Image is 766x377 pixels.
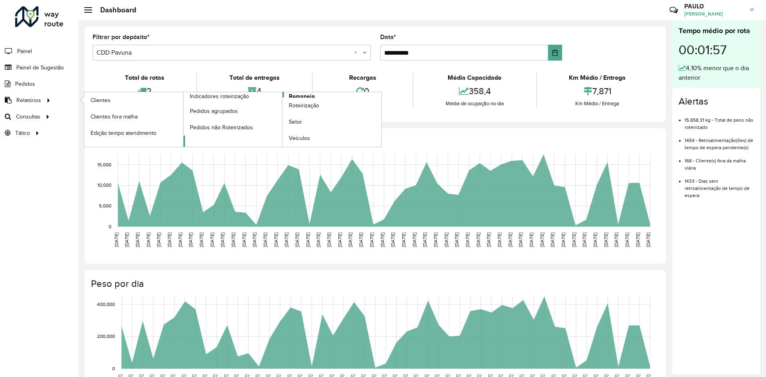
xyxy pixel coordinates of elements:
[561,233,566,247] text: [DATE]
[326,233,332,247] text: [DATE]
[252,233,257,247] text: [DATE]
[486,233,491,247] text: [DATE]
[316,233,321,247] text: [DATE]
[679,96,754,107] h4: Alertas
[476,233,481,247] text: [DATE]
[315,83,411,100] div: 0
[190,92,249,101] span: Indicadores roteirização
[646,233,651,247] text: [DATE]
[685,172,754,199] li: 1433 - Dias sem retroalimentação de tempo de espera
[433,233,438,247] text: [DATE]
[539,83,656,100] div: 7,871
[84,125,183,141] a: Edição tempo atendimento
[422,233,427,247] text: [DATE]
[282,114,381,130] a: Setor
[679,36,754,63] div: 00:01:57
[95,83,194,100] div: 2
[337,233,342,247] text: [DATE]
[146,233,151,247] text: [DATE]
[289,101,319,110] span: Roteirização
[454,233,459,247] text: [DATE]
[289,92,315,101] span: Romaneio
[16,96,41,105] span: Relatórios
[190,107,238,115] span: Pedidos agrupados
[284,233,289,247] text: [DATE]
[199,73,310,83] div: Total de entregas
[507,233,513,247] text: [DATE]
[465,233,470,247] text: [DATE]
[685,131,754,151] li: 1454 - Retroalimentação(ões) de tempo de espera pendente(s)
[550,233,555,247] text: [DATE]
[241,233,247,247] text: [DATE]
[109,224,111,229] text: 0
[415,100,534,108] div: Média de ocupação no dia
[97,183,111,188] text: 10,000
[16,113,40,121] span: Consultas
[685,151,754,172] li: 168 - Cliente(s) fora da malha viária
[518,233,523,247] text: [DATE]
[124,233,129,247] text: [DATE]
[84,92,183,108] a: Clientes
[167,233,172,247] text: [DATE]
[188,233,193,247] text: [DATE]
[17,47,32,55] span: Painel
[112,366,115,371] text: 0
[135,233,140,247] text: [DATE]
[289,118,302,126] span: Setor
[289,134,310,142] span: Veículos
[114,233,119,247] text: [DATE]
[305,233,310,247] text: [DATE]
[184,92,382,147] a: Romaneio
[497,233,502,247] text: [DATE]
[603,233,608,247] text: [DATE]
[97,302,115,307] text: 400,000
[184,119,282,135] a: Pedidos não Roteirizados
[684,10,744,18] span: [PERSON_NAME]
[15,80,35,88] span: Pedidos
[97,334,115,339] text: 200,000
[220,233,225,247] text: [DATE]
[282,98,381,114] a: Roteirização
[273,233,278,247] text: [DATE]
[263,233,268,247] text: [DATE]
[199,233,204,247] text: [DATE]
[665,2,682,19] a: Contato Rápido
[84,109,183,124] a: Clientes fora malha
[571,233,576,247] text: [DATE]
[444,233,449,247] text: [DATE]
[84,92,282,147] a: Indicadores roteirização
[592,233,598,247] text: [DATE]
[684,2,744,10] h3: PAULO
[369,233,374,247] text: [DATE]
[401,233,406,247] text: [DATE]
[91,278,658,290] h4: Peso por dia
[354,48,361,57] span: Clear all
[635,233,640,247] text: [DATE]
[156,233,161,247] text: [DATE]
[209,233,215,247] text: [DATE]
[231,233,236,247] text: [DATE]
[415,73,534,83] div: Média Capacidade
[415,83,534,100] div: 358,4
[294,233,300,247] text: [DATE]
[380,32,396,42] label: Data
[184,103,282,119] a: Pedidos agrupados
[92,6,136,14] h2: Dashboard
[95,73,194,83] div: Total de rotas
[93,32,150,42] label: Filtrar por depósito
[99,203,111,208] text: 5,000
[380,233,385,247] text: [DATE]
[15,129,30,137] span: Tático
[199,83,310,100] div: 4
[539,100,656,108] div: Km Médio / Entrega
[614,233,619,247] text: [DATE]
[548,45,562,61] button: Choose Date
[679,26,754,36] div: Tempo médio por rota
[624,233,630,247] text: [DATE]
[282,130,381,146] a: Veículos
[685,111,754,131] li: 15.858,31 kg - Total de peso não roteirizado
[539,233,545,247] text: [DATE]
[412,233,417,247] text: [DATE]
[91,129,156,137] span: Edição tempo atendimento
[347,233,353,247] text: [DATE]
